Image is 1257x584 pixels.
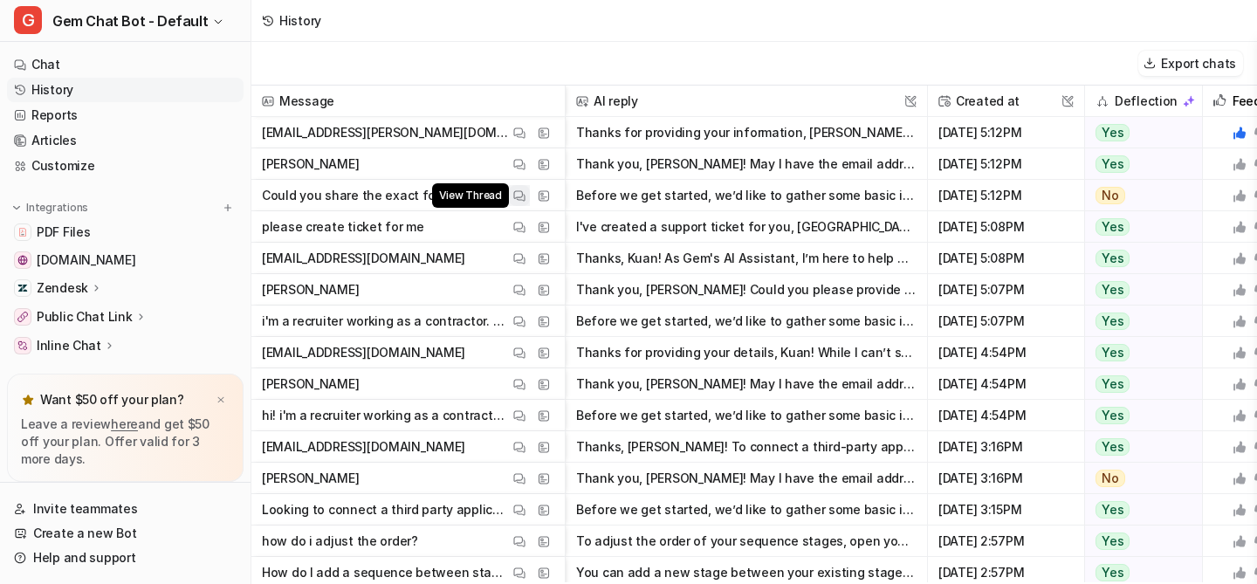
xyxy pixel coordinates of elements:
[576,243,917,274] button: Thanks, Kuan! As Gem's AI Assistant, I’m here to help with your product-related questions. Curren...
[262,337,465,368] p: [EMAIL_ADDRESS][DOMAIN_NAME]
[17,312,28,322] img: Public Chat Link
[262,368,359,400] p: [PERSON_NAME]
[262,180,509,211] p: Could you share the exact formula Gem uses to calculate time-to-hire?
[1085,148,1192,180] button: Yes
[7,546,244,570] a: Help and support
[576,368,917,400] button: Thank you, [PERSON_NAME]! May I have the email address associated with your Gem account?
[262,306,509,337] p: i'm a recruiter working as a contractor. there's some gaps in my time sheet logs i'm trying to fi...
[935,368,1077,400] span: [DATE] 4:54PM
[509,185,530,206] button: View Thread
[1096,375,1130,393] span: Yes
[1096,250,1130,267] span: Yes
[17,227,28,237] img: PDF Files
[37,223,90,241] span: PDF Files
[52,9,208,33] span: Gem Chat Bot - Default
[7,199,93,216] button: Integrations
[935,306,1077,337] span: [DATE] 5:07PM
[576,337,917,368] button: Thanks for providing your details, Kuan! While I can’t send a direct log of your [DOMAIN_NAME] ac...
[7,128,244,153] a: Articles
[576,526,917,557] button: To adjust the order of your sequence stages, open your sequence and click the gear icon on the fa...
[262,494,509,526] p: Looking to connect a third party application
[1085,337,1192,368] button: Yes
[222,202,234,214] img: menu_add.svg
[1138,51,1243,76] button: Export chats
[1085,368,1192,400] button: Yes
[1096,470,1125,487] span: No
[1085,494,1192,526] button: Yes
[1096,313,1130,330] span: Yes
[432,183,509,208] span: View Thread
[111,416,138,431] a: here
[1085,306,1192,337] button: Yes
[935,400,1077,431] span: [DATE] 4:54PM
[26,201,88,215] p: Integrations
[1085,400,1192,431] button: Yes
[576,431,917,463] button: Thanks, [PERSON_NAME]! To connect a third-party application with Gem, you’ll need to be a Team Ad...
[935,180,1077,211] span: [DATE] 5:12PM
[576,274,917,306] button: Thank you, [PERSON_NAME]! Could you please provide the email address associated with your Gem acc...
[7,497,244,521] a: Invite teammates
[37,308,133,326] p: Public Chat Link
[216,395,226,406] img: x
[262,463,359,494] p: [PERSON_NAME]
[573,86,920,117] span: AI reply
[1096,344,1130,361] span: Yes
[1085,180,1192,211] button: No
[37,337,101,354] p: Inline Chat
[1085,463,1192,494] button: No
[10,202,23,214] img: expand menu
[935,526,1077,557] span: [DATE] 2:57PM
[1096,564,1130,581] span: Yes
[40,391,184,409] p: Want $50 off your plan?
[7,220,244,244] a: PDF FilesPDF Files
[935,494,1077,526] span: [DATE] 3:15PM
[1085,117,1192,148] button: Yes
[21,416,230,468] p: Leave a review and get $50 off your plan. Offer valid for 3 more days.
[935,463,1077,494] span: [DATE] 3:16PM
[576,180,917,211] button: Before we get started, we’d like to gather some basic information to help us identify your accoun...
[576,148,917,180] button: Thank you, [PERSON_NAME]! May I have the email address associated with your Gem account?
[17,255,28,265] img: status.gem.com
[7,52,244,77] a: Chat
[7,248,244,272] a: status.gem.com[DOMAIN_NAME]
[262,117,509,148] p: [EMAIL_ADDRESS][PERSON_NAME][DOMAIN_NAME]
[1096,438,1130,456] span: Yes
[1096,281,1130,299] span: Yes
[576,494,917,526] button: Before we get started, we’d like to gather some basic information to help us identify your accoun...
[576,211,917,243] button: I've created a support ticket for you, [GEOGRAPHIC_DATA]. Our team will review your request and f...
[262,526,418,557] p: how do i adjust the order?
[37,251,135,269] span: [DOMAIN_NAME]
[576,463,917,494] button: Thank you, [PERSON_NAME]! May I have the email address associated with your Gem account?
[935,148,1077,180] span: [DATE] 5:12PM
[1096,501,1130,519] span: Yes
[935,211,1077,243] span: [DATE] 5:08PM
[935,117,1077,148] span: [DATE] 5:12PM
[37,279,88,297] p: Zendesk
[262,400,509,431] p: hi! i'm a recruiter working as a contractor in this role. i'm currently trying to fill in my time...
[7,78,244,102] a: History
[262,274,359,306] p: [PERSON_NAME]
[1085,211,1192,243] button: Yes
[1096,124,1130,141] span: Yes
[7,154,244,178] a: Customize
[1096,532,1130,550] span: Yes
[576,400,917,431] button: Before we get started, we’d like to gather some basic information to help us identify your accoun...
[1096,187,1125,204] span: No
[17,340,28,351] img: Inline Chat
[576,306,917,337] button: Before we get started, we’d like to gather some basic information to help us identify your accoun...
[262,431,465,463] p: [EMAIL_ADDRESS][DOMAIN_NAME]
[1085,526,1192,557] button: Yes
[14,6,42,34] span: G
[935,243,1077,274] span: [DATE] 5:08PM
[935,431,1077,463] span: [DATE] 3:16PM
[576,117,917,148] button: Thanks for providing your information, [PERSON_NAME]! Here’s how Gem calculates the time-to-hire ...
[1085,274,1192,306] button: Yes
[258,86,558,117] span: Message
[1085,243,1192,274] button: Yes
[1096,155,1130,173] span: Yes
[7,521,244,546] a: Create a new Bot
[262,243,465,274] p: [EMAIL_ADDRESS][DOMAIN_NAME]
[1096,407,1130,424] span: Yes
[7,103,244,127] a: Reports
[262,211,423,243] p: please create ticket for me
